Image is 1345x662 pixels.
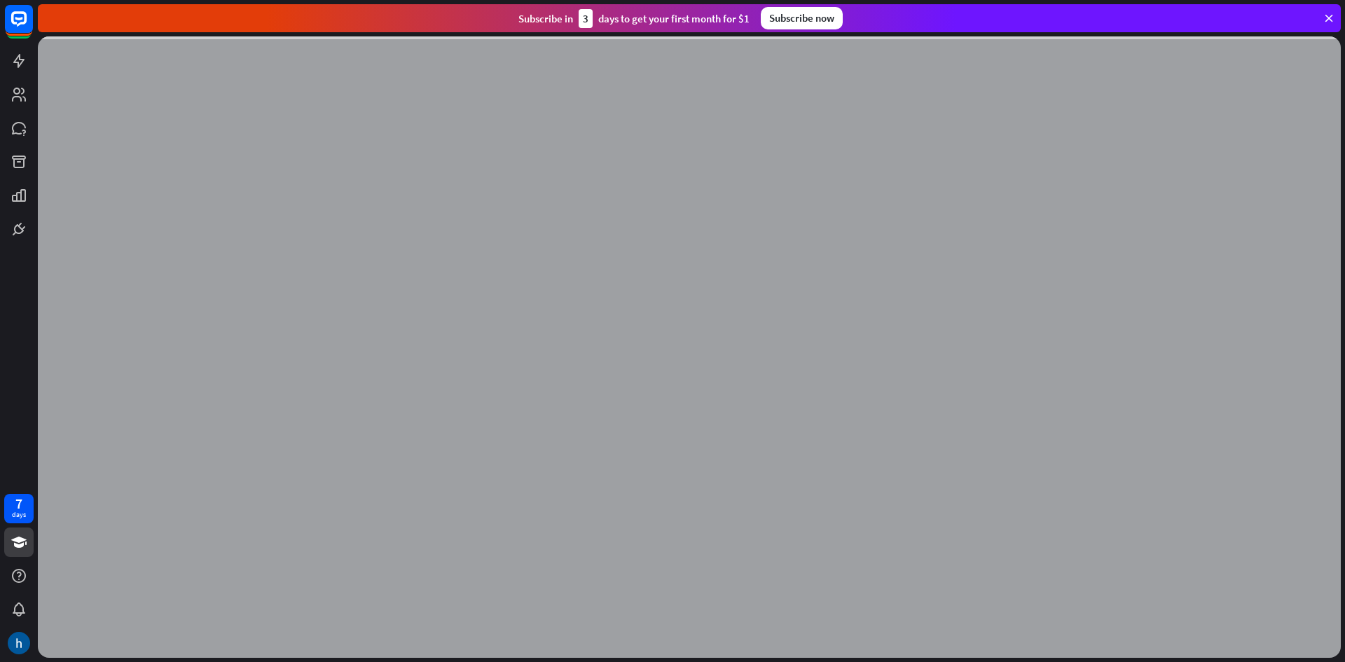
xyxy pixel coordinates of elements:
[4,494,34,523] a: 7 days
[761,7,843,29] div: Subscribe now
[518,9,750,28] div: Subscribe in days to get your first month for $1
[579,9,593,28] div: 3
[12,510,26,520] div: days
[15,497,22,510] div: 7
